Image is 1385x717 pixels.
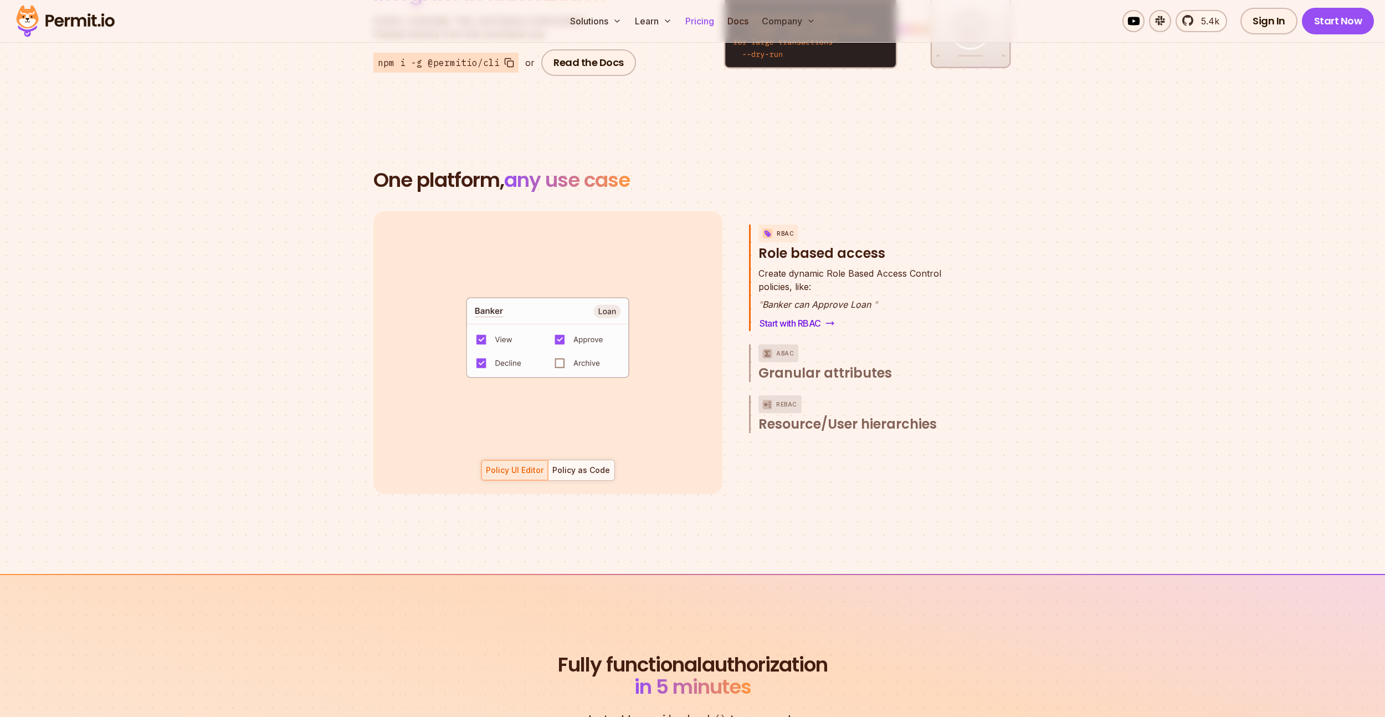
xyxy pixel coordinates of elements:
[681,10,719,32] a: Pricing
[874,299,878,310] span: "
[758,267,941,293] p: policies, like:
[373,53,519,73] button: npm i -g @permitio/cli
[758,299,762,310] span: "
[758,364,892,382] span: Granular attributes
[558,654,702,676] span: Fully functional
[723,10,753,32] a: Docs
[758,395,965,433] button: ReBACResource/User hierarchies
[1176,10,1227,32] a: 5.4k
[1302,8,1374,34] a: Start Now
[758,267,965,331] div: RBACRole based access
[552,465,610,476] div: Policy as Code
[630,10,676,32] button: Learn
[504,166,630,194] span: any use case
[555,654,830,698] h2: authorization
[373,169,1012,191] h2: One platform,
[776,344,794,362] p: ABAC
[1194,14,1219,28] span: 5.4k
[541,49,636,76] a: Read the Docs
[11,2,120,40] img: Permit logo
[525,56,535,69] div: or
[548,460,615,481] button: Policy as Code
[758,267,941,280] span: Create dynamic Role Based Access Control
[758,344,965,382] button: ABACGranular attributes
[566,10,626,32] button: Solutions
[758,415,937,433] span: Resource/User hierarchies
[758,298,941,311] p: Banker can Approve Loan
[776,395,797,413] p: ReBAC
[378,56,500,69] span: npm i -g @permitio/cli
[758,316,835,331] a: Start with RBAC
[757,10,820,32] button: Company
[1240,8,1297,34] a: Sign In
[634,673,751,701] span: in 5 minutes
